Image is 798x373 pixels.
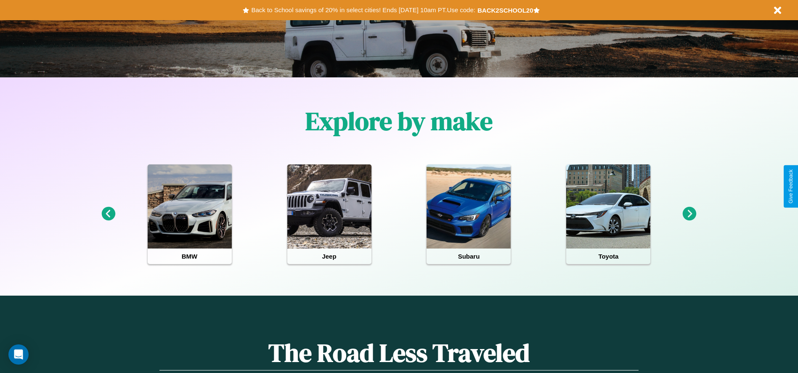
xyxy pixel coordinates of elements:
[249,4,477,16] button: Back to School savings of 20% in select cities! Ends [DATE] 10am PT.Use code:
[788,169,794,204] div: Give Feedback
[159,336,638,370] h1: The Road Less Traveled
[8,344,29,365] div: Open Intercom Messenger
[566,249,650,264] h4: Toyota
[148,249,232,264] h4: BMW
[287,249,371,264] h4: Jeep
[305,104,493,138] h1: Explore by make
[427,249,511,264] h4: Subaru
[477,7,533,14] b: BACK2SCHOOL20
